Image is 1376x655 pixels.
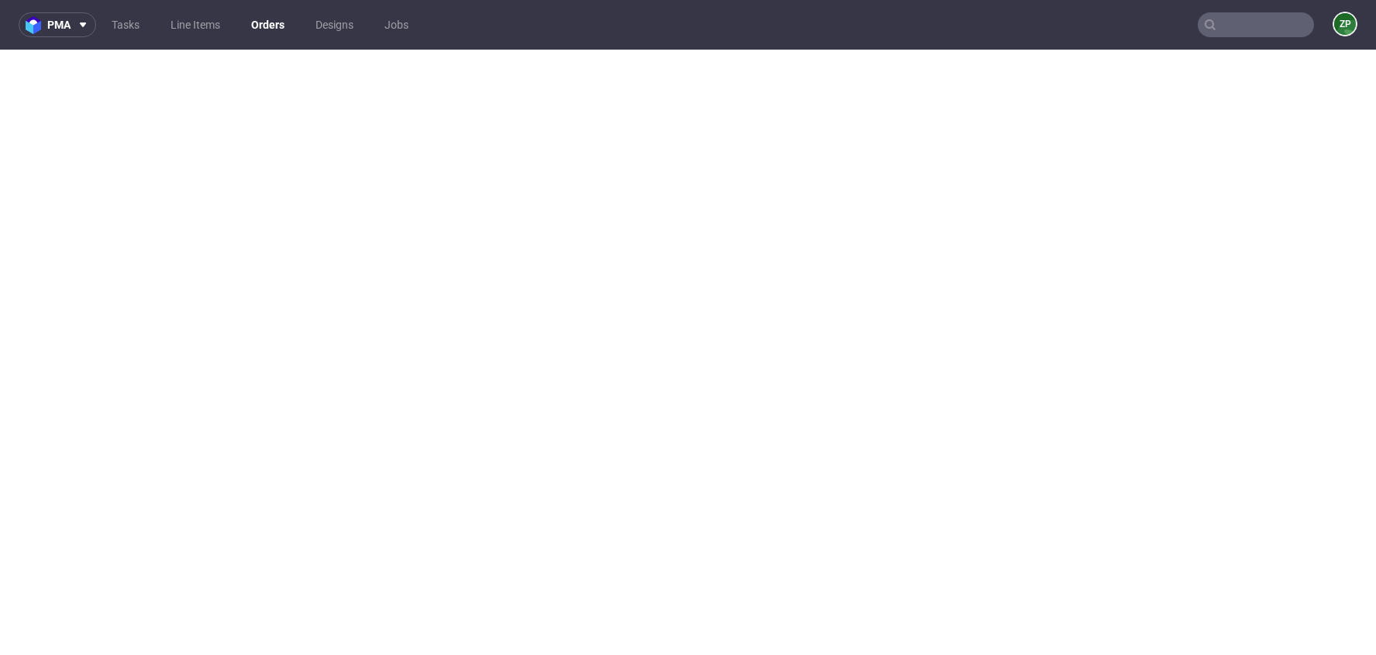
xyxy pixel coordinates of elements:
[102,12,149,37] a: Tasks
[1334,13,1356,35] figcaption: ZP
[242,12,294,37] a: Orders
[161,12,229,37] a: Line Items
[19,12,96,37] button: pma
[47,19,71,30] span: pma
[26,16,47,34] img: logo
[306,12,363,37] a: Designs
[375,12,418,37] a: Jobs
